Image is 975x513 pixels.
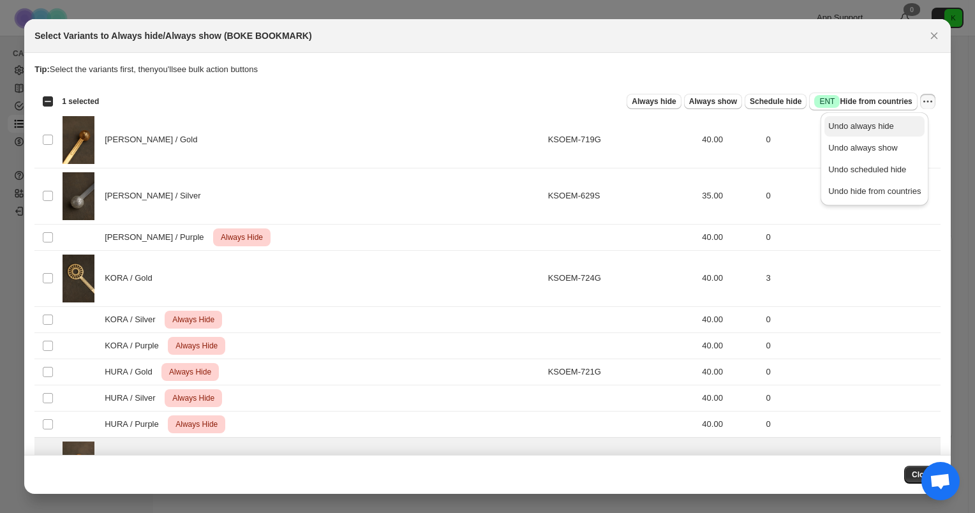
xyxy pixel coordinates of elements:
[763,411,941,437] td: 0
[105,366,159,378] span: HURA / Gold
[684,94,742,109] button: Always show
[763,224,941,250] td: 0
[218,230,265,245] span: Always Hide
[904,466,941,484] button: Close
[750,96,801,107] span: Schedule hide
[809,93,917,110] button: SuccessENTHide from countries
[824,138,925,158] button: Undo always show
[824,160,925,180] button: Undo scheduled hide
[698,385,762,411] td: 40.00
[173,417,220,432] span: Always Hide
[105,392,162,405] span: HURA / Silver
[63,255,94,302] img: AUG2540397.jpg
[814,95,912,108] span: Hide from countries
[763,168,941,224] td: 0
[62,96,99,107] span: 1 selected
[63,172,94,220] img: BOKE-ACCESSORY-SILVER-BOOKMARK-FRONT-VIEW1.jpg
[828,165,906,174] span: Undo scheduled hide
[912,470,933,480] span: Close
[763,359,941,385] td: 0
[763,332,941,359] td: 0
[34,29,311,42] h2: Select Variants to Always hide/Always show (BOKE BOOKMARK)
[824,181,925,202] button: Undo hide from countries
[698,168,762,224] td: 35.00
[763,385,941,411] td: 0
[921,462,960,500] div: Open chat
[170,390,217,406] span: Always Hide
[698,332,762,359] td: 40.00
[819,96,835,107] span: ENT
[105,190,207,202] span: [PERSON_NAME] / Silver
[698,306,762,332] td: 40.00
[698,250,762,306] td: 40.00
[824,116,925,137] button: Undo always hide
[828,143,897,152] span: Undo always show
[698,224,762,250] td: 40.00
[544,437,699,493] td: KSOEM-722G
[170,312,217,327] span: Always Hide
[105,133,204,146] span: [PERSON_NAME] / Gold
[698,359,762,385] td: 40.00
[698,411,762,437] td: 40.00
[632,96,676,107] span: Always hide
[745,94,807,109] button: Schedule hide
[167,364,214,380] span: Always Hide
[627,94,681,109] button: Always hide
[105,272,159,285] span: KORA / Gold
[689,96,737,107] span: Always show
[763,112,941,168] td: 0
[544,359,699,385] td: KSOEM-721G
[698,112,762,168] td: 40.00
[105,418,165,431] span: HURA / Purple
[34,64,50,74] strong: Tip:
[925,27,943,45] button: Close
[920,94,935,109] button: More actions
[763,437,941,493] td: 0
[105,231,211,244] span: [PERSON_NAME] / Purple
[698,437,762,493] td: 40.00
[105,339,165,352] span: KORA / Purple
[105,313,162,326] span: KORA / Silver
[544,250,699,306] td: KSOEM-724G
[544,112,699,168] td: KSOEM-719G
[173,338,220,353] span: Always Hide
[544,168,699,224] td: KSOEM-629S
[763,250,941,306] td: 3
[34,63,941,76] p: Select the variants first, then you'll see bulk action buttons
[63,442,94,489] img: BOKE-BOOKMARK-DONA-GOLD-FRONT-VIEW1.jpg
[763,306,941,332] td: 0
[63,116,94,164] img: JUL25NEW39107.jpg
[828,186,921,196] span: Undo hide from countries
[828,121,894,131] span: Undo always hide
